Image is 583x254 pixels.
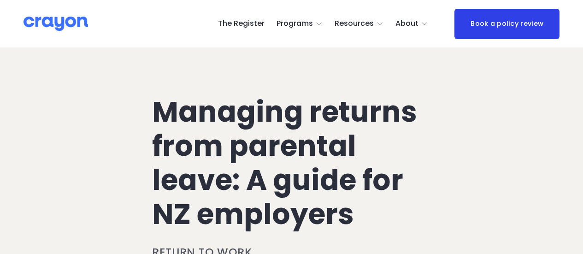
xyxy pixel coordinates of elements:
[277,17,323,31] a: folder dropdown
[277,17,313,30] span: Programs
[335,17,384,31] a: folder dropdown
[395,17,418,30] span: About
[218,17,265,31] a: The Register
[395,17,429,31] a: folder dropdown
[335,17,374,30] span: Resources
[454,195,579,238] iframe: Tidio Chat
[24,16,88,32] img: Crayon
[454,9,559,39] a: Book a policy review
[152,95,431,231] h1: Managing returns from parental leave: A guide for NZ employers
